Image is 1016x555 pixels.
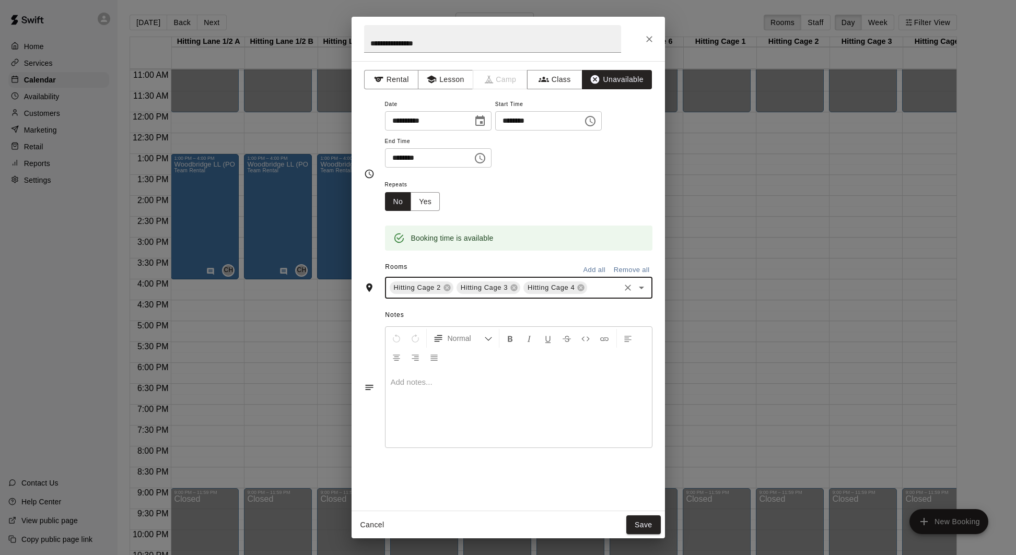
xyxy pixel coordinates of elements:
[501,329,519,348] button: Format Bold
[473,70,528,89] span: Camps can only be created in the Services page
[390,281,453,294] div: Hitting Cage 2
[640,30,659,49] button: Close
[429,329,497,348] button: Formatting Options
[385,135,492,149] span: End Time
[425,348,443,367] button: Justify Align
[580,111,601,132] button: Choose time, selected time is 12:00 PM
[356,515,389,535] button: Cancel
[364,382,375,393] svg: Notes
[418,70,473,89] button: Lesson
[558,329,576,348] button: Format Strikethrough
[390,282,445,293] span: Hitting Cage 2
[527,70,582,89] button: Class
[385,192,440,211] div: outlined button group
[385,263,407,270] span: Rooms
[385,192,412,211] button: No
[619,329,637,348] button: Left Align
[582,70,652,89] button: Unavailable
[364,70,419,89] button: Rental
[577,329,594,348] button: Insert Code
[385,98,492,112] span: Date
[388,329,405,348] button: Undo
[539,329,557,348] button: Format Underline
[448,333,484,344] span: Normal
[411,192,440,211] button: Yes
[470,148,491,169] button: Choose time, selected time is 1:00 PM
[634,280,649,295] button: Open
[406,348,424,367] button: Right Align
[406,329,424,348] button: Redo
[523,282,579,293] span: Hitting Cage 4
[595,329,613,348] button: Insert Link
[495,98,602,112] span: Start Time
[520,329,538,348] button: Format Italics
[578,262,611,278] button: Add all
[388,348,405,367] button: Center Align
[611,262,652,278] button: Remove all
[411,229,494,247] div: Booking time is available
[470,111,491,132] button: Choose date, selected date is Sep 14, 2025
[621,280,635,295] button: Clear
[385,178,449,192] span: Repeats
[364,169,375,179] svg: Timing
[457,281,520,294] div: Hitting Cage 3
[364,282,375,293] svg: Rooms
[523,281,587,294] div: Hitting Cage 4
[457,282,512,293] span: Hitting Cage 3
[385,307,652,324] span: Notes
[626,515,661,535] button: Save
